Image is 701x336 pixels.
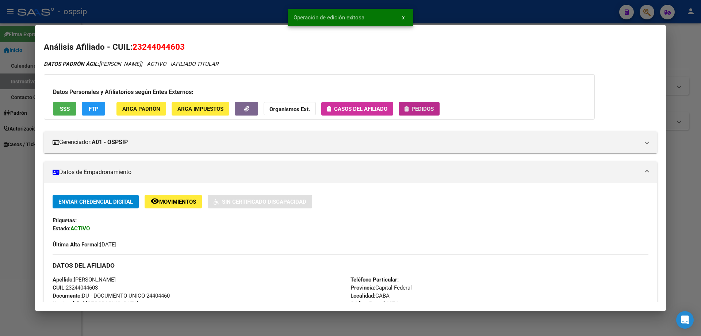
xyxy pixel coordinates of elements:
[53,241,100,248] strong: Última Alta Formal:
[53,261,648,269] h3: DATOS DEL AFILIADO
[58,199,133,205] span: Enviar Credencial Digital
[350,301,398,307] span: 1074
[399,102,440,116] button: Pedidos
[53,195,139,208] button: Enviar Credencial Digital
[53,88,586,97] h3: Datos Personales y Afiliatorios según Entes Externos:
[53,301,138,307] span: [GEOGRAPHIC_DATA]
[53,217,77,224] strong: Etiquetas:
[53,284,66,291] strong: CUIL:
[334,106,387,112] span: Casos del afiliado
[294,14,364,21] span: Operación de edición exitosa
[159,199,196,205] span: Movimientos
[116,102,166,116] button: ARCA Padrón
[53,276,116,283] span: [PERSON_NAME]
[350,276,399,283] strong: Teléfono Particular:
[44,41,657,53] h2: Análisis Afiliado - CUIL:
[44,131,657,153] mat-expansion-panel-header: Gerenciador:A01 - OSPSIP
[53,292,82,299] strong: Documento:
[264,102,316,116] button: Organismos Ext.
[396,11,410,24] button: x
[53,225,70,232] strong: Estado:
[350,284,412,291] span: Capital Federal
[172,61,218,67] span: AFILIADO TITULAR
[53,138,640,147] mat-panel-title: Gerenciador:
[177,106,223,112] span: ARCA Impuestos
[402,14,405,21] span: x
[44,61,218,67] i: | ACTIVO |
[133,42,185,52] span: 23244044603
[60,106,70,112] span: SSS
[53,284,98,291] span: 23244044603
[53,168,640,177] mat-panel-title: Datos de Empadronamiento
[53,102,76,116] button: SSS
[44,161,657,183] mat-expansion-panel-header: Datos de Empadronamiento
[70,225,90,232] strong: ACTIVO
[350,301,386,307] strong: Código Postal:
[89,106,99,112] span: FTP
[53,276,74,283] strong: Apellido:
[269,106,310,113] strong: Organismos Ext.
[676,311,694,329] div: Open Intercom Messenger
[53,301,86,307] strong: Nacionalidad:
[222,199,306,205] span: Sin Certificado Discapacidad
[53,292,170,299] span: DU - DOCUMENTO UNICO 24404460
[44,61,141,67] span: [PERSON_NAME]
[122,106,160,112] span: ARCA Padrón
[350,284,375,291] strong: Provincia:
[208,195,312,208] button: Sin Certificado Discapacidad
[321,102,393,116] button: Casos del afiliado
[44,61,99,67] strong: DATOS PADRÓN ÁGIL:
[350,292,375,299] strong: Localidad:
[53,241,116,248] span: [DATE]
[411,106,434,112] span: Pedidos
[172,102,229,116] button: ARCA Impuestos
[150,197,159,205] mat-icon: remove_red_eye
[82,102,105,116] button: FTP
[145,195,202,208] button: Movimientos
[92,138,128,147] strong: A01 - OSPSIP
[350,292,390,299] span: CABA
